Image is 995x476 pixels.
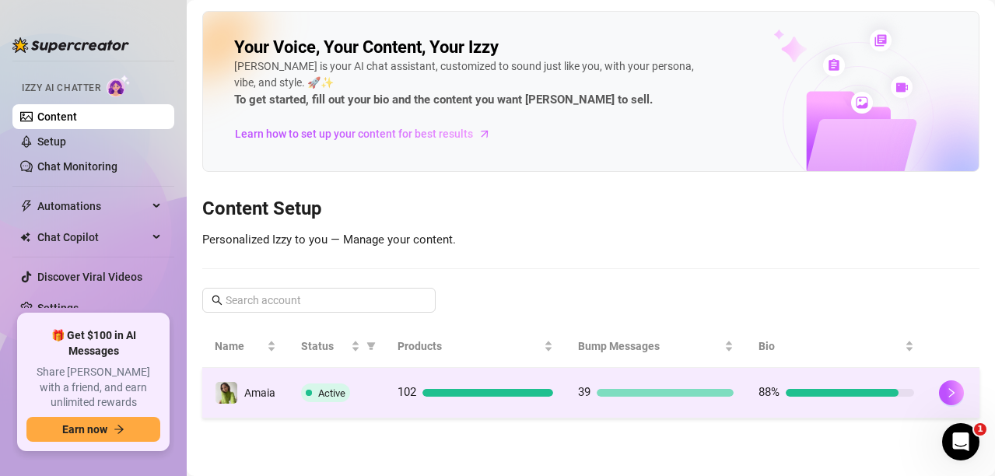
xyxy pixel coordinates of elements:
button: right [939,380,964,405]
a: Learn how to set up your content for best results [234,121,503,146]
span: right [946,387,957,398]
div: [PERSON_NAME] is your AI chat assistant, customized to sound just like you, with your persona, vi... [234,58,701,110]
span: filter [363,334,379,358]
span: Amaia [244,387,275,399]
span: 88% [759,385,780,399]
iframe: Intercom live chat [942,423,979,460]
span: search [212,295,222,306]
span: arrow-right [114,424,124,435]
img: Amaia [215,382,237,404]
span: Products [398,338,541,355]
span: Status [301,338,347,355]
span: Bio [759,338,902,355]
span: 102 [398,385,416,399]
a: Discover Viral Videos [37,271,142,283]
span: Automations [37,194,148,219]
span: Name [215,338,264,355]
span: Bump Messages [578,338,721,355]
a: Chat Monitoring [37,160,117,173]
span: 1 [974,423,986,436]
h3: Content Setup [202,197,979,222]
span: Izzy AI Chatter [22,81,100,96]
th: Status [289,325,384,368]
th: Bump Messages [566,325,746,368]
a: Settings [37,302,79,314]
span: Chat Copilot [37,225,148,250]
img: logo-BBDzfeDw.svg [12,37,129,53]
span: filter [366,341,376,351]
span: thunderbolt [20,200,33,212]
input: Search account [226,292,414,309]
span: Share [PERSON_NAME] with a friend, and earn unlimited rewards [26,365,160,411]
span: Learn how to set up your content for best results [235,125,473,142]
img: AI Chatter [107,75,131,97]
strong: To get started, fill out your bio and the content you want [PERSON_NAME] to sell. [234,93,653,107]
th: Bio [746,325,927,368]
img: Chat Copilot [20,232,30,243]
h2: Your Voice, Your Content, Your Izzy [234,37,499,58]
span: Personalized Izzy to you — Manage your content. [202,233,456,247]
th: Products [385,325,566,368]
a: Setup [37,135,66,148]
a: Content [37,110,77,123]
img: ai-chatter-content-library-cLFOSyPT.png [737,12,979,171]
button: Earn nowarrow-right [26,417,160,442]
span: Earn now [62,423,107,436]
span: arrow-right [477,126,492,142]
span: Active [318,387,345,399]
span: 39 [578,385,590,399]
span: 🎁 Get $100 in AI Messages [26,328,160,359]
th: Name [202,325,289,368]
